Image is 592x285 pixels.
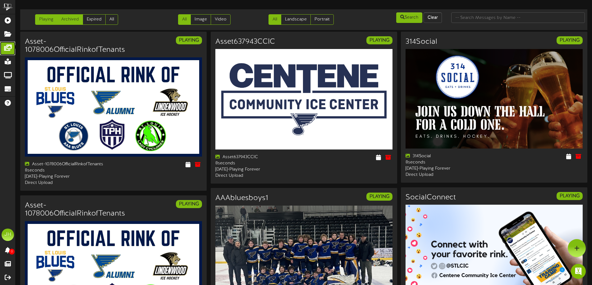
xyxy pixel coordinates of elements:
strong: PLAYING [369,194,389,199]
a: All [178,14,191,25]
div: Open Intercom Messenger [571,264,586,279]
div: Asset-1078006OfficialRinkofTenants [25,161,109,167]
div: 314Social [406,153,489,159]
strong: PLAYING [560,193,580,199]
img: e8e055cb-e757-4baf-8c7d-1c1f5052de3f.png [215,49,392,149]
a: Portrait [310,14,334,25]
a: Expired [83,14,106,25]
h3: Asset-1078006OfficialRinkofTenants [25,202,125,218]
button: Clear [424,12,442,23]
button: Search [396,12,422,23]
a: Video [211,14,231,25]
a: All [268,14,281,25]
span: 0 [9,249,15,255]
strong: PLAYING [560,38,580,43]
strong: PLAYING [369,38,389,43]
a: All [105,14,118,25]
div: [DATE] - Playing Forever [25,174,109,180]
a: Playing [35,14,57,25]
div: 8 seconds [215,160,299,167]
img: 7b5a4a3e-a98f-4c49-9abf-ba4f8177a904.png [406,49,583,149]
a: Archived [57,14,83,25]
img: aaa14a6d-1842-47ad-8512-a0276177c095.jpg [25,57,202,157]
div: [DATE] - Playing Forever [406,166,489,172]
a: Landscape [281,14,311,25]
input: -- Search Messages by Name -- [451,12,585,23]
div: Asset637943CCIC [215,154,299,160]
h3: Asset-1078006OfficialRinkofTenants [25,38,125,54]
div: Direct Upload [25,180,109,186]
div: Direct Upload [406,172,489,178]
h3: Asset637943CCIC [215,38,275,46]
h3: AAAbluesboys1 [215,194,268,202]
h3: 314Social [406,38,437,46]
strong: PLAYING [179,38,199,43]
a: Image [190,14,211,25]
div: Direct Upload [215,173,299,179]
div: 8 seconds [25,167,109,174]
strong: PLAYING [179,201,199,207]
h3: SocialConnect [406,194,456,202]
div: [DATE] - Playing Forever [215,167,299,173]
div: 8 seconds [406,159,489,166]
div: JH [2,229,14,241]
